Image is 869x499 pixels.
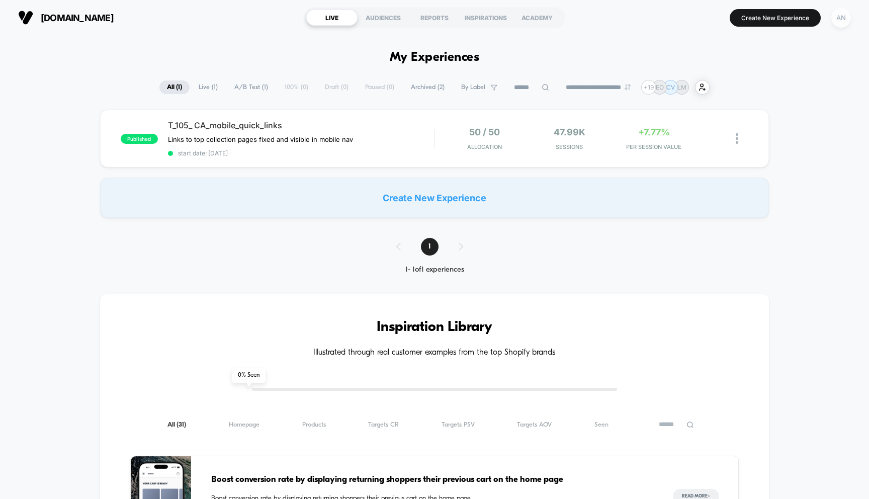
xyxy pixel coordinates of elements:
[227,80,276,94] span: A/B Test ( 1 )
[460,10,511,26] div: INSPIRATIONS
[229,421,259,429] span: Homepage
[368,421,399,429] span: Targets CR
[130,348,739,358] h4: Illustrated through real customer examples from the top Shopify brands
[442,421,475,429] span: Targets PSV
[730,9,821,27] button: Create New Experience
[594,421,609,429] span: Seen
[168,120,434,130] span: T_105_ CA_mobile_quick_links
[530,143,609,150] span: Sessions
[469,127,500,137] span: 50 / 50
[167,421,186,429] span: All
[232,368,266,383] span: 0 % Seen
[736,133,738,144] img: close
[677,84,686,91] p: LM
[467,143,502,150] span: Allocation
[390,50,480,65] h1: My Experiences
[554,127,585,137] span: 47.99k
[18,10,33,25] img: Visually logo
[641,80,656,95] div: + 19
[41,13,114,23] span: [DOMAIN_NAME]
[100,178,769,218] div: Create New Experience
[625,84,631,90] img: end
[638,127,670,137] span: +7.77%
[656,84,664,91] p: EO
[168,135,353,143] span: Links to top collection pages fixed and visible in mobile nav
[409,10,460,26] div: REPORTS
[191,80,225,94] span: Live ( 1 )
[666,84,675,91] p: CV
[211,473,653,486] span: Boost conversion rate by displaying returning shoppers their previous cart on the home page
[511,10,563,26] div: ACADEMY
[15,10,117,26] button: [DOMAIN_NAME]
[177,422,186,428] span: ( 31 )
[159,80,190,94] span: All ( 1 )
[614,143,693,150] span: PER SESSION VALUE
[421,238,439,256] span: 1
[828,8,854,28] button: AN
[168,149,434,157] span: start date: [DATE]
[358,10,409,26] div: AUDIENCES
[130,319,739,336] h3: Inspiration Library
[306,10,358,26] div: LIVE
[386,266,483,274] div: 1 - 1 of 1 experiences
[831,8,851,28] div: AN
[461,84,485,91] span: By Label
[121,134,158,144] span: published
[403,80,452,94] span: Archived ( 2 )
[302,421,326,429] span: Products
[517,421,552,429] span: Targets AOV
